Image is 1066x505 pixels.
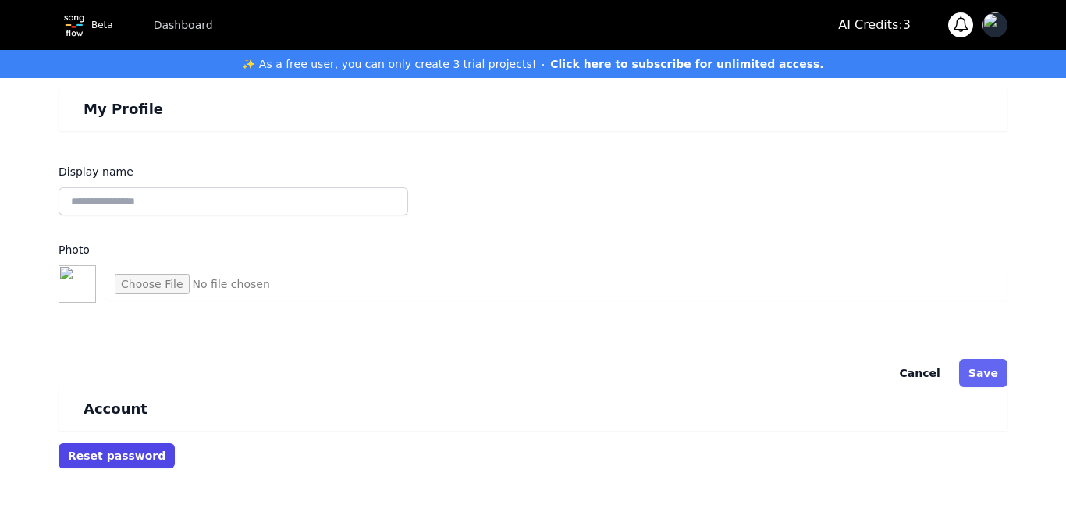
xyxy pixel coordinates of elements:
button: Save [959,359,1007,387]
h1: Account [84,400,982,418]
img: 32497658-28fe-4b45-b792-4917ce64f863 [59,265,96,303]
a: Dashboard [144,11,222,39]
p: AI Credits: 3 [838,16,911,34]
label: Photo [59,240,1007,259]
label: Display name [59,162,685,181]
h1: My Profile [84,100,982,119]
p: Beta [91,19,113,31]
button: ✨ As a free user, you can only create 3 trial projects!Click here to subscribe for unlimited access. [242,55,823,73]
strong: ✨ As a free user, you can only create 3 trial projects! [242,58,536,70]
a: Reset password [59,443,175,468]
strong: Click here to subscribe for unlimited access. [550,58,823,70]
img: Topline [59,9,90,41]
button: Cancel [900,364,940,382]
